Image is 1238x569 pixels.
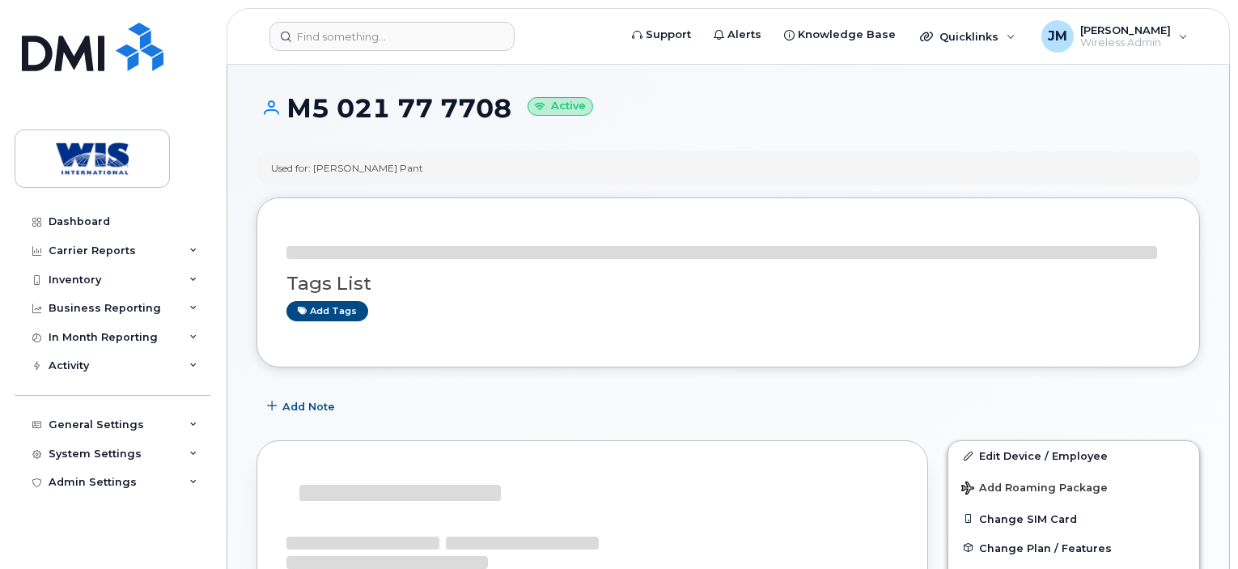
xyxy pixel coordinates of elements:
[948,470,1199,503] button: Add Roaming Package
[286,274,1170,294] h3: Tags List
[257,392,349,421] button: Add Note
[948,533,1199,563] button: Change Plan / Features
[528,97,593,116] small: Active
[271,161,423,175] div: Used for: [PERSON_NAME] Pant
[979,541,1112,554] span: Change Plan / Features
[282,399,335,414] span: Add Note
[961,482,1108,497] span: Add Roaming Package
[948,504,1199,533] button: Change SIM Card
[257,94,1200,122] h1: M5 021 77 7708
[948,441,1199,470] a: Edit Device / Employee
[286,301,368,321] a: Add tags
